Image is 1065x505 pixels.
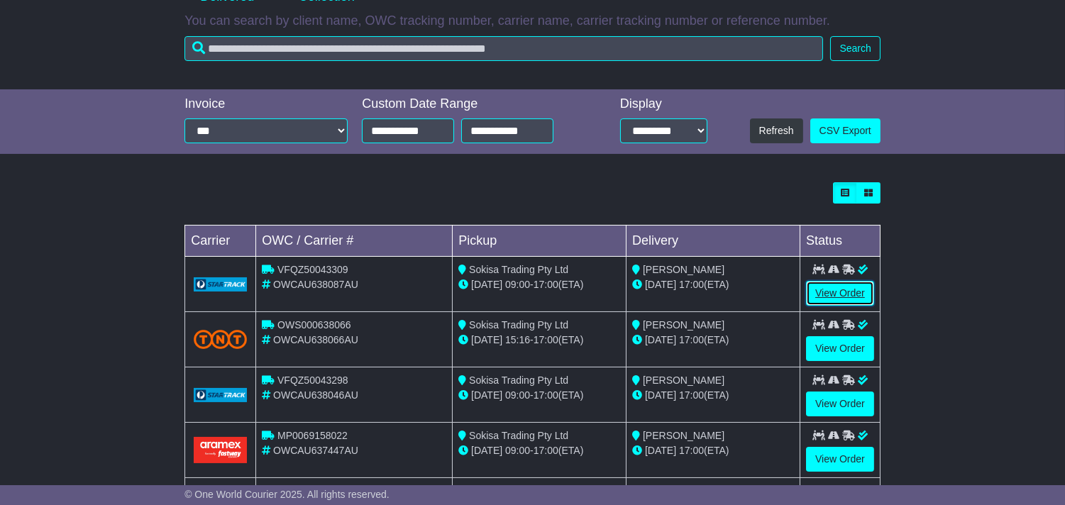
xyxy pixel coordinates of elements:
span: 17:00 [534,389,558,401]
span: 17:00 [534,279,558,290]
span: 09:00 [505,389,530,401]
span: 09:00 [505,445,530,456]
span: Sokisa Trading Pty Ltd [469,374,568,386]
td: OWC / Carrier # [256,226,453,257]
div: Custom Date Range [362,96,585,112]
div: (ETA) [632,277,794,292]
span: [PERSON_NAME] [643,430,724,441]
div: - (ETA) [458,333,620,348]
span: OWCAU638066AU [273,334,358,345]
span: © One World Courier 2025. All rights reserved. [184,489,390,500]
div: (ETA) [632,443,794,458]
span: 17:00 [534,445,558,456]
span: VFQZ50043309 [277,264,348,275]
div: Invoice [184,96,348,112]
td: Carrier [185,226,256,257]
a: View Order [806,392,874,416]
span: [DATE] [471,334,502,345]
img: GetCarrierServiceLogo [194,388,247,402]
div: (ETA) [632,333,794,348]
span: 15:16 [505,334,530,345]
a: View Order [806,281,874,306]
span: [PERSON_NAME] [643,319,724,331]
span: OWCAU637447AU [273,445,358,456]
span: OWCAU638046AU [273,389,358,401]
span: [DATE] [645,389,676,401]
span: OWCAU638087AU [273,279,358,290]
span: Sokisa Trading Pty Ltd [469,264,568,275]
span: Sokisa Trading Pty Ltd [469,319,568,331]
div: - (ETA) [458,388,620,403]
span: [DATE] [645,279,676,290]
td: Status [800,226,881,257]
span: VFQZ50043298 [277,374,348,386]
td: Delivery [627,226,800,257]
button: Search [830,36,880,61]
img: Aramex.png [194,437,247,463]
span: [DATE] [471,279,502,290]
span: 17:00 [679,389,704,401]
span: [DATE] [471,445,502,456]
button: Refresh [750,118,803,143]
a: View Order [806,336,874,361]
span: 17:00 [679,445,704,456]
span: 17:00 [679,279,704,290]
div: Display [620,96,707,112]
span: [DATE] [645,334,676,345]
span: [PERSON_NAME] [643,264,724,275]
span: [PERSON_NAME] [643,374,724,386]
span: MP0069158022 [277,430,348,441]
a: View Order [806,447,874,472]
img: TNT_Domestic.png [194,330,247,349]
span: [DATE] [471,389,502,401]
span: [DATE] [645,445,676,456]
span: 17:00 [534,334,558,345]
div: - (ETA) [458,443,620,458]
span: OWS000638066 [277,319,351,331]
span: Sokisa Trading Pty Ltd [469,430,568,441]
span: 09:00 [505,279,530,290]
span: 17:00 [679,334,704,345]
td: Pickup [453,226,627,257]
p: You can search by client name, OWC tracking number, carrier name, carrier tracking number or refe... [184,13,881,29]
img: GetCarrierServiceLogo [194,277,247,292]
div: (ETA) [632,388,794,403]
a: CSV Export [810,118,881,143]
div: - (ETA) [458,277,620,292]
